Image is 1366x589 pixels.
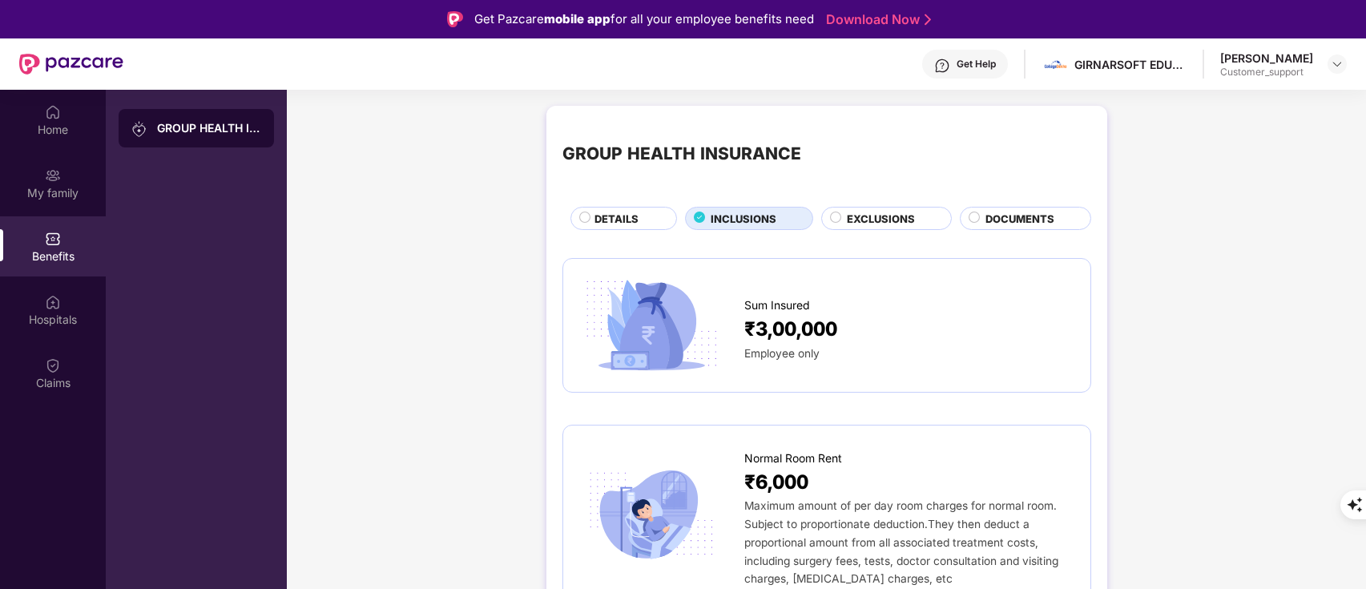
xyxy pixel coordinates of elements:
[1220,50,1313,66] div: [PERSON_NAME]
[1220,66,1313,79] div: Customer_support
[19,54,123,75] img: New Pazcare Logo
[744,499,1058,585] span: Maximum amount of per day room charges for normal room. Subject to proportionate deduction.They t...
[744,314,837,345] span: ₹3,00,000
[847,211,915,227] span: EXCLUSIONS
[544,11,610,26] strong: mobile app
[45,357,61,373] img: svg+xml;base64,PHN2ZyBpZD0iQ2xhaW0iIHhtbG5zPSJodHRwOi8vd3d3LnczLm9yZy8yMDAwL3N2ZyIgd2lkdGg9IjIwIi...
[131,121,147,137] img: svg+xml;base64,PHN2ZyB3aWR0aD0iMjAiIGhlaWdodD0iMjAiIHZpZXdCb3g9IjAgMCAyMCAyMCIgZmlsbD0ibm9uZSIgeG...
[826,11,926,28] a: Download Now
[744,467,808,498] span: ₹6,000
[447,11,463,27] img: Logo
[157,120,261,136] div: GROUP HEALTH INSURANCE
[562,141,801,167] div: GROUP HEALTH INSURANCE
[474,10,814,29] div: Get Pazcare for all your employee benefits need
[45,294,61,310] img: svg+xml;base64,PHN2ZyBpZD0iSG9zcGl0YWxzIiB4bWxucz0iaHR0cDovL3d3dy53My5vcmcvMjAwMC9zdmciIHdpZHRoPS...
[1331,58,1344,71] img: svg+xml;base64,PHN2ZyBpZD0iRHJvcGRvd24tMzJ4MzIiIHhtbG5zPSJodHRwOi8vd3d3LnczLm9yZy8yMDAwL3N2ZyIgd2...
[744,297,810,314] span: Sum Insured
[744,450,842,467] span: Normal Room Rent
[579,465,723,565] img: icon
[45,231,61,247] img: svg+xml;base64,PHN2ZyBpZD0iQmVuZWZpdHMiIHhtbG5zPSJodHRwOi8vd3d3LnczLm9yZy8yMDAwL3N2ZyIgd2lkdGg9Ij...
[711,211,776,227] span: INCLUSIONS
[744,347,820,360] span: Employee only
[957,58,996,71] div: Get Help
[925,11,931,28] img: Stroke
[45,104,61,120] img: svg+xml;base64,PHN2ZyBpZD0iSG9tZSIgeG1sbnM9Imh0dHA6Ly93d3cudzMub3JnLzIwMDAvc3ZnIiB3aWR0aD0iMjAiIG...
[934,58,950,74] img: svg+xml;base64,PHN2ZyBpZD0iSGVscC0zMngzMiIgeG1sbnM9Imh0dHA6Ly93d3cudzMub3JnLzIwMDAvc3ZnIiB3aWR0aD...
[1074,57,1187,72] div: GIRNARSOFT EDUCATION SERVICES PRIVATE LIMITED
[985,211,1054,227] span: DOCUMENTS
[1044,53,1067,76] img: cd%20colored%20full%20logo%20(1).png
[579,275,723,375] img: icon
[45,167,61,184] img: svg+xml;base64,PHN2ZyB3aWR0aD0iMjAiIGhlaWdodD0iMjAiIHZpZXdCb3g9IjAgMCAyMCAyMCIgZmlsbD0ibm9uZSIgeG...
[594,211,639,227] span: DETAILS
